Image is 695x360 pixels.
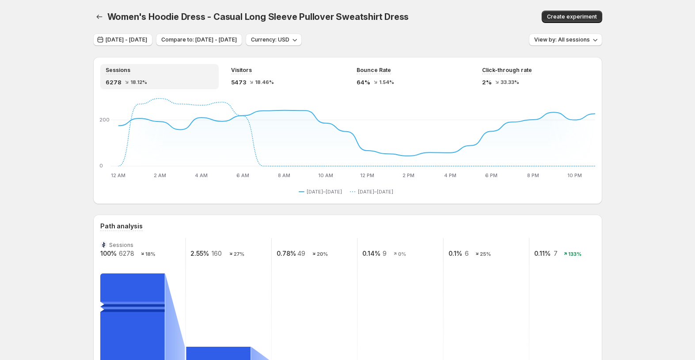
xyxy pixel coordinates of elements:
span: 5473 [231,78,246,87]
text: 10 AM [318,172,333,178]
text: 0 [99,163,103,169]
button: [DATE] - [DATE] [93,34,152,46]
text: 6278 [118,250,134,257]
span: Click-through rate [482,67,532,74]
text: 8 PM [527,172,539,178]
text: 0.1% [448,250,462,257]
span: [DATE]–[DATE] [307,188,342,195]
span: Compare to: [DATE] - [DATE] [161,36,237,43]
span: Create experiment [547,13,597,20]
button: Compare to: [DATE] - [DATE] [156,34,242,46]
span: Bounce Rate [357,67,391,74]
text: 12 PM [360,172,374,178]
span: 2% [482,78,492,87]
text: 0% [398,251,406,257]
text: 133% [568,251,581,257]
text: 0.14% [362,250,380,257]
text: 25% [480,251,491,257]
text: 9 [383,250,387,257]
span: Sessions [106,67,130,74]
text: 2 AM [153,172,166,178]
text: 2 PM [403,172,414,178]
text: 6 [464,250,468,257]
button: Create experiment [542,11,602,23]
span: [DATE]–[DATE] [358,188,393,195]
span: 18.46% [255,80,274,85]
span: [DATE] - [DATE] [106,36,147,43]
text: Sessions [109,242,133,248]
text: 7 [553,250,557,257]
text: 6 PM [485,172,498,178]
text: 6 AM [236,172,249,178]
text: 0.11% [534,250,551,257]
span: 64% [357,78,370,87]
text: 27% [234,251,244,257]
text: 10 PM [567,172,581,178]
text: 18% [145,251,156,257]
span: Women's Hoodie Dress - Casual Long Sleeve Pullover Sweatshirt Dress [107,11,409,22]
span: 6278 [106,78,122,87]
span: 33.33% [501,80,519,85]
button: View by: All sessions [529,34,602,46]
text: 8 AM [278,172,290,178]
text: 160 [211,250,221,257]
text: 49 [297,250,305,257]
button: Currency: USD [246,34,302,46]
text: 0.78% [276,250,296,257]
button: [DATE]–[DATE] [299,186,346,197]
span: 18.12% [130,80,147,85]
text: 4 PM [444,172,456,178]
text: 4 AM [194,172,207,178]
span: Visitors [231,67,252,74]
span: Currency: USD [251,36,289,43]
button: [DATE]–[DATE] [350,186,397,197]
span: View by: All sessions [534,36,590,43]
text: 100% [100,250,117,257]
text: 200 [99,117,110,123]
text: 12 AM [111,172,125,178]
text: 20% [317,251,328,257]
text: 2.55% [190,250,209,257]
span: 1.54% [379,80,394,85]
h3: Path analysis [100,222,143,231]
